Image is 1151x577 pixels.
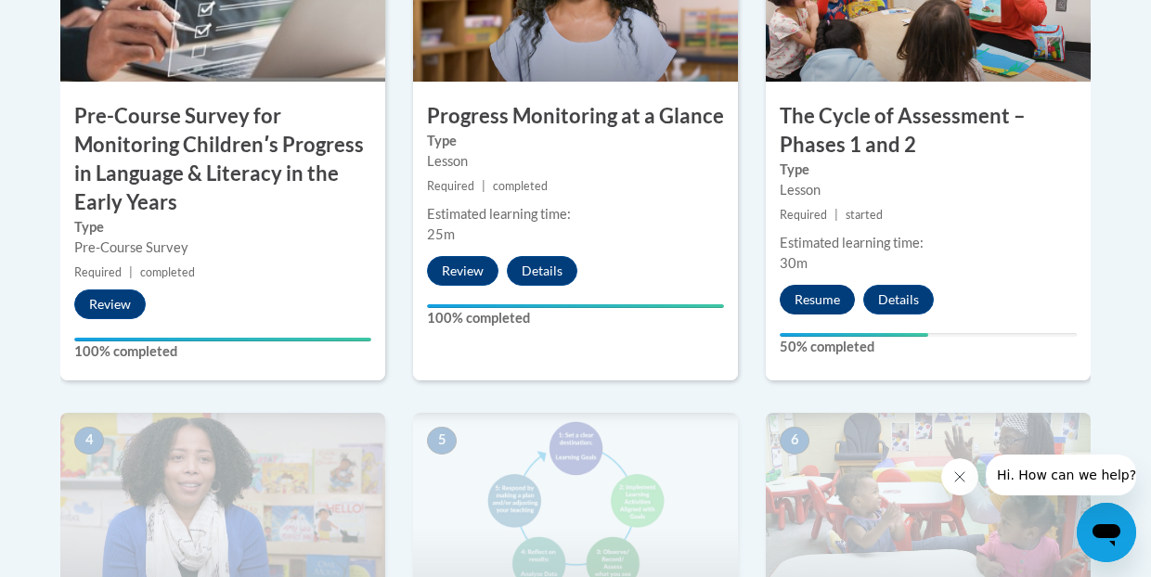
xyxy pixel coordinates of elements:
div: Pre-Course Survey [74,237,371,258]
label: 50% completed [780,337,1077,357]
span: Required [427,179,474,193]
div: Your progress [74,338,371,341]
span: started [846,208,883,222]
label: Type [427,131,724,151]
button: Details [863,285,934,314]
button: Details [507,256,577,286]
label: 100% completed [427,308,724,328]
button: Review [427,256,498,286]
span: Required [74,265,122,279]
h3: Pre-Course Survey for Monitoring Childrenʹs Progress in Language & Literacy in the Early Years [60,102,385,216]
button: Review [74,289,146,319]
div: Lesson [427,151,724,172]
span: | [482,179,485,193]
span: 6 [780,427,809,455]
div: Estimated learning time: [780,233,1077,253]
span: 5 [427,427,457,455]
span: 4 [74,427,104,455]
div: Your progress [427,304,724,308]
span: Required [780,208,827,222]
span: | [834,208,838,222]
div: Your progress [780,333,928,337]
iframe: Message from company [986,455,1136,495]
span: | [129,265,133,279]
iframe: Close message [941,458,978,495]
iframe: Button to launch messaging window [1077,503,1136,562]
div: Estimated learning time: [427,204,724,224]
span: completed [493,179,548,193]
label: Type [780,160,1077,180]
label: 100% completed [74,341,371,362]
button: Resume [780,285,855,314]
label: Type [74,217,371,237]
span: completed [140,265,195,279]
span: 25m [427,226,455,242]
span: 30m [780,255,808,271]
h3: Progress Monitoring at a Glance [413,102,738,131]
div: Lesson [780,180,1077,200]
h3: The Cycle of Assessment – Phases 1 and 2 [766,102,1091,160]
